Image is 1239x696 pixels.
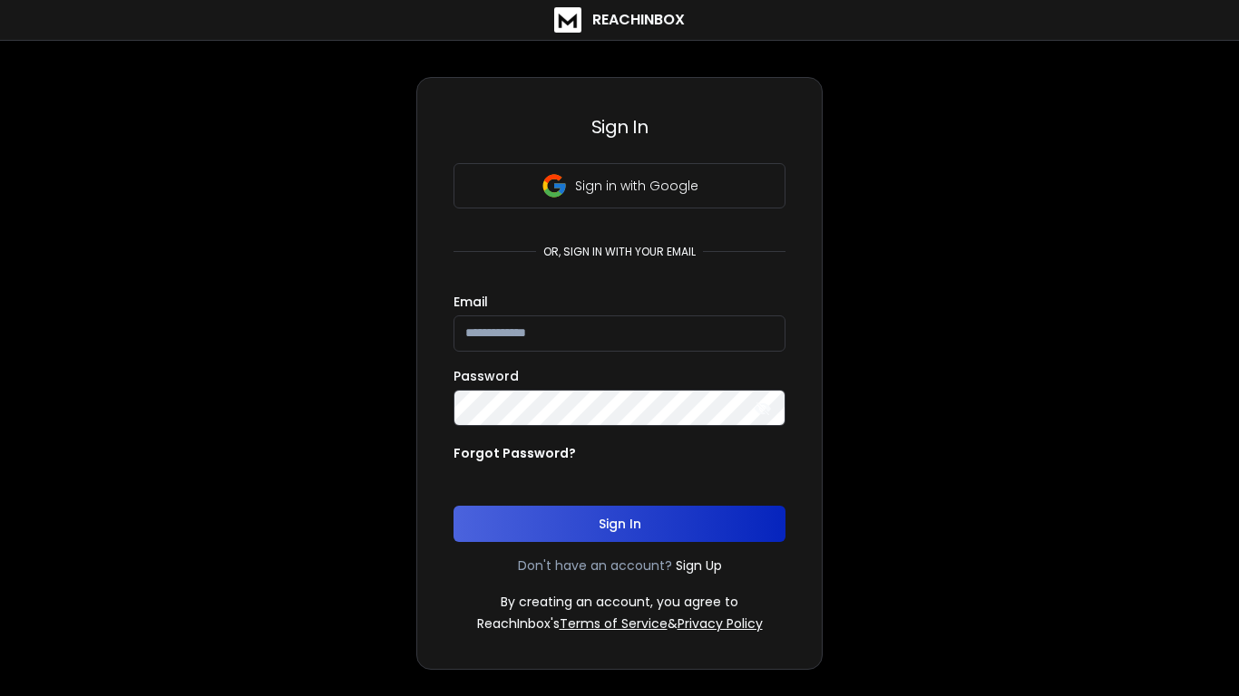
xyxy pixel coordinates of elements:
a: Terms of Service [560,614,668,633]
p: Forgot Password? [454,444,576,462]
p: or, sign in with your email [536,245,703,259]
label: Password [454,370,519,382]
p: ReachInbox's & [477,614,763,633]
label: Email [454,295,488,308]
button: Sign In [454,506,785,542]
button: Sign in with Google [454,163,785,208]
img: logo [554,7,581,33]
h3: Sign In [454,114,785,140]
a: Privacy Policy [678,614,763,633]
p: By creating an account, you agree to [501,593,738,611]
h1: ReachInbox [592,9,685,31]
a: Sign Up [676,556,722,575]
a: ReachInbox [554,7,685,33]
p: Sign in with Google [575,177,698,195]
p: Don't have an account? [518,556,672,575]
